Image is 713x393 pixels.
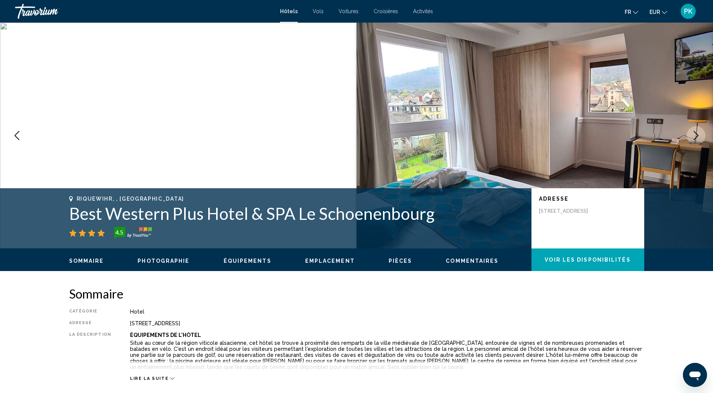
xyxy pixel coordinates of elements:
button: Emplacement [305,257,355,264]
span: Sommaire [69,258,104,264]
button: Photographie [138,257,189,264]
span: fr [625,9,631,15]
span: Lire la suite [130,376,168,381]
a: Hôtels [280,8,298,14]
div: Adresse [69,320,111,326]
button: Next image [687,126,705,145]
div: La description [69,332,111,372]
span: Voir les disponibilités [545,257,630,263]
button: Sommaire [69,257,104,264]
div: 4.5 [112,228,127,237]
button: Équipements [224,257,271,264]
span: Pièces [389,258,412,264]
iframe: Schaltfläche zum Öffnen des Messaging-Fensters [683,363,707,387]
div: Hotel [130,309,644,315]
p: Adresse [539,196,637,202]
p: Situé au cœur de la région viticole alsacienne, cet hôtel se trouve à proximité des remparts de l... [130,340,644,370]
button: Change currency [649,6,667,17]
span: Photographie [138,258,189,264]
button: Previous image [8,126,26,145]
a: Croisières [374,8,398,14]
span: PK [684,8,692,15]
p: [STREET_ADDRESS] [539,207,599,214]
button: User Menu [678,3,698,19]
a: Activités [413,8,433,14]
button: Lire la suite [130,376,174,381]
b: Équipements De L'hôtel [130,332,201,338]
span: Équipements [224,258,271,264]
a: Voitures [339,8,359,14]
div: Catégorie [69,309,111,315]
button: Pièces [389,257,412,264]
a: Vols [313,8,324,14]
a: Travorium [15,4,272,19]
button: Change language [625,6,638,17]
button: Commentaires [446,257,498,264]
h1: Best Western Plus Hotel & SPA Le Schoenenbourg [69,204,524,223]
div: [STREET_ADDRESS] [130,320,644,326]
h2: Sommaire [69,286,644,301]
span: Commentaires [446,258,498,264]
span: Emplacement [305,258,355,264]
span: Riquewihr, , [GEOGRAPHIC_DATA] [77,196,184,202]
span: EUR [649,9,660,15]
button: Voir les disponibilités [531,248,644,271]
img: trustyou-badge-hor.svg [114,227,152,239]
